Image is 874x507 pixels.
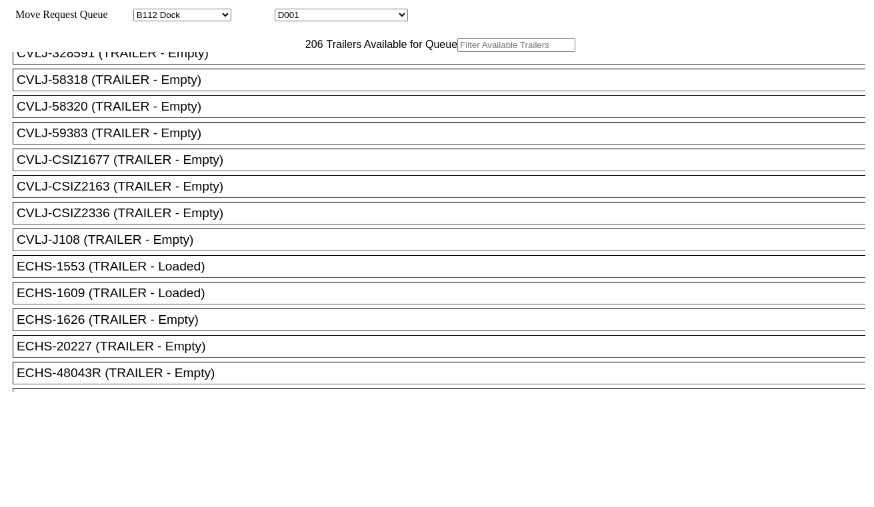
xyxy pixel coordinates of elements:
div: ECHS-48043R (TRAILER - Empty) [17,366,873,380]
div: CVLJ-CSIZ1677 (TRAILER - Empty) [17,153,873,167]
div: CVLJ-59383 (TRAILER - Empty) [17,126,873,141]
div: CVLJ-58320 (TRAILER - Empty) [17,99,873,114]
div: CVLJ-328591 (TRAILER - Empty) [17,46,873,61]
div: ECHS-20227 (TRAILER - Empty) [17,339,873,354]
div: ECHS-1553 (TRAILER - Loaded) [17,259,873,274]
div: ECHS-1609 (TRAILER - Loaded) [17,286,873,300]
div: ECHS-1626 (TRAILER - Empty) [17,312,873,327]
span: Trailers Available for Queue [323,39,458,50]
div: CVLJ-J108 (TRAILER - Empty) [17,233,873,247]
span: 206 [299,39,323,50]
div: CVLJ-58318 (TRAILER - Empty) [17,73,873,87]
span: Area [110,9,131,20]
div: CVLJ-CSIZ2336 (TRAILER - Empty) [17,206,873,221]
div: CVLJ-CSIZ2163 (TRAILER - Empty) [17,179,873,194]
span: Move Request Queue [9,9,108,20]
input: Filter Available Trailers [457,38,575,52]
span: Location [234,9,272,20]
